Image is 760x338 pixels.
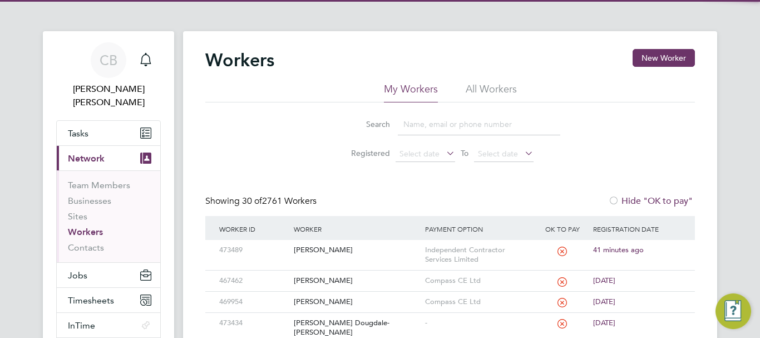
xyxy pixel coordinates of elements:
[593,245,644,254] span: 41 minutes ago
[291,216,422,242] div: Worker
[100,53,117,67] span: CB
[57,146,160,170] button: Network
[216,270,684,280] a: 467462[PERSON_NAME]Compass CE Ltd[DATE]
[205,49,274,71] h2: Workers
[68,227,103,237] a: Workers
[68,128,88,139] span: Tasks
[422,216,535,242] div: Payment Option
[466,82,517,102] li: All Workers
[399,149,440,159] span: Select date
[56,82,161,109] span: Connor Batty
[422,271,535,291] div: Compass CE Ltd
[216,271,291,291] div: 467462
[57,263,160,287] button: Jobs
[68,295,114,306] span: Timesheets
[216,312,684,322] a: 473434[PERSON_NAME] Dougdale-[PERSON_NAME]-[DATE]
[291,292,422,312] div: [PERSON_NAME]
[68,211,87,222] a: Sites
[57,288,160,312] button: Timesheets
[534,216,590,242] div: OK to pay
[593,297,615,306] span: [DATE]
[216,239,684,249] a: 473489[PERSON_NAME]Independent Contractor Services Limited41 minutes ago
[715,293,751,329] button: Engage Resource Center
[593,318,615,327] span: [DATE]
[216,216,291,242] div: Worker ID
[56,42,161,109] a: CB[PERSON_NAME] [PERSON_NAME]
[340,119,390,129] label: Search
[422,292,535,312] div: Compass CE Ltd
[68,270,87,281] span: Jobs
[216,291,684,301] a: 469954[PERSON_NAME]Compass CE Ltd[DATE]
[57,121,160,145] a: Tasks
[590,216,684,242] div: Registration Date
[242,195,317,207] span: 2761 Workers
[340,148,390,158] label: Registered
[593,276,615,285] span: [DATE]
[608,195,693,207] label: Hide "OK to pay"
[216,313,291,334] div: 473434
[422,313,535,334] div: -
[68,153,105,164] span: Network
[384,82,438,102] li: My Workers
[478,149,518,159] span: Select date
[216,240,291,261] div: 473489
[68,195,111,206] a: Businesses
[291,240,422,261] div: [PERSON_NAME]
[68,242,104,253] a: Contacts
[398,114,560,135] input: Name, email or phone number
[68,180,130,190] a: Team Members
[68,320,95,331] span: InTime
[216,292,291,312] div: 469954
[57,313,160,337] button: InTime
[457,146,472,160] span: To
[57,170,160,262] div: Network
[205,195,319,207] div: Showing
[242,195,262,207] span: 30 of
[633,49,695,67] button: New Worker
[291,271,422,291] div: [PERSON_NAME]
[422,240,535,270] div: Independent Contractor Services Limited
